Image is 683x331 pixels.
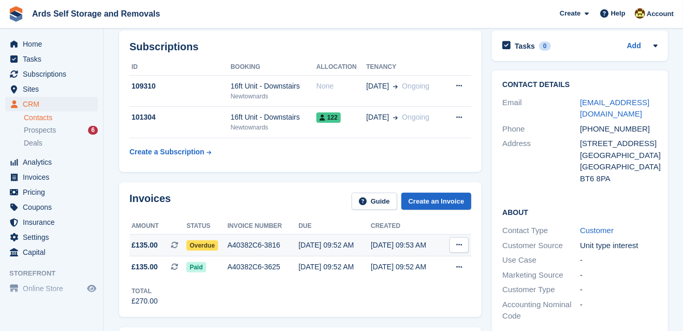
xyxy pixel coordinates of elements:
a: Create a Subscription [129,142,211,162]
a: Create an Invoice [401,193,472,210]
a: [EMAIL_ADDRESS][DOMAIN_NAME] [580,98,649,119]
th: ID [129,59,230,76]
th: Tenancy [366,59,444,76]
div: [GEOGRAPHIC_DATA] [580,161,658,173]
a: menu [5,170,98,184]
a: menu [5,281,98,296]
a: Add [627,40,641,52]
span: Capital [23,245,85,260]
th: Allocation [316,59,366,76]
div: [DATE] 09:52 AM [299,240,371,251]
img: stora-icon-8386f47178a22dfd0bd8f6a31ec36ba5ce8667c1dd55bd0f319d3a0aa187defe.svg [8,6,24,22]
th: Created [371,218,443,235]
div: [GEOGRAPHIC_DATA] [580,150,658,162]
a: menu [5,200,98,214]
span: Pricing [23,185,85,199]
div: [PHONE_NUMBER] [580,123,658,135]
span: Online Store [23,281,85,296]
div: 6 [88,126,98,135]
a: Customer [580,226,614,235]
div: £270.00 [132,296,158,307]
th: Invoice number [227,218,298,235]
div: A40382C6-3625 [227,262,298,272]
a: Deals [24,138,98,149]
div: Unit type interest [580,240,658,252]
th: Amount [129,218,186,235]
span: Tasks [23,52,85,66]
div: 16ft Unit - Downstairs [230,112,316,123]
span: Create [560,8,580,19]
a: Ards Self Storage and Removals [28,5,164,22]
h2: Contact Details [502,81,658,89]
span: Settings [23,230,85,244]
div: 101304 [129,112,230,123]
h2: Subscriptions [129,41,471,53]
a: menu [5,67,98,81]
a: Contacts [24,113,98,123]
span: Paid [186,262,206,272]
span: Sites [23,82,85,96]
div: None [316,81,366,92]
div: 0 [539,41,551,51]
div: Newtownards [230,123,316,132]
div: - [580,269,658,281]
div: Accounting Nominal Code [502,299,580,322]
div: [DATE] 09:52 AM [371,262,443,272]
span: 122 [316,112,341,123]
h2: Tasks [515,41,535,51]
div: Customer Type [502,284,580,296]
span: Coupons [23,200,85,214]
div: Address [502,138,580,184]
a: menu [5,230,98,244]
span: Insurance [23,215,85,229]
div: 109310 [129,81,230,92]
a: menu [5,215,98,229]
span: £135.00 [132,240,158,251]
h2: Invoices [129,193,171,210]
span: £135.00 [132,262,158,272]
div: Total [132,286,158,296]
span: Overdue [186,240,218,251]
div: - [580,299,658,322]
div: Use Case [502,254,580,266]
span: Help [611,8,626,19]
a: menu [5,245,98,260]
img: Mark McFerran [635,8,645,19]
div: A40382C6-3816 [227,240,298,251]
span: Ongoing [402,82,429,90]
div: [DATE] 09:53 AM [371,240,443,251]
span: CRM [23,97,85,111]
div: 16ft Unit - Downstairs [230,81,316,92]
div: Email [502,97,580,120]
a: menu [5,52,98,66]
div: [STREET_ADDRESS] [580,138,658,150]
div: Contact Type [502,225,580,237]
span: Account [647,9,674,19]
a: menu [5,82,98,96]
div: BT6 8PA [580,173,658,185]
div: Create a Subscription [129,147,205,157]
div: Customer Source [502,240,580,252]
a: Prospects 6 [24,125,98,136]
span: Storefront [9,268,103,279]
a: Guide [352,193,397,210]
a: menu [5,155,98,169]
th: Due [299,218,371,235]
div: Marketing Source [502,269,580,281]
a: Preview store [85,282,98,295]
span: Ongoing [402,113,429,121]
div: [DATE] 09:52 AM [299,262,371,272]
span: Subscriptions [23,67,85,81]
th: Status [186,218,227,235]
span: Home [23,37,85,51]
a: menu [5,185,98,199]
div: Phone [502,123,580,135]
a: menu [5,97,98,111]
span: Invoices [23,170,85,184]
a: menu [5,37,98,51]
span: [DATE] [366,112,389,123]
span: [DATE] [366,81,389,92]
span: Prospects [24,125,56,135]
h2: About [502,207,658,217]
th: Booking [230,59,316,76]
